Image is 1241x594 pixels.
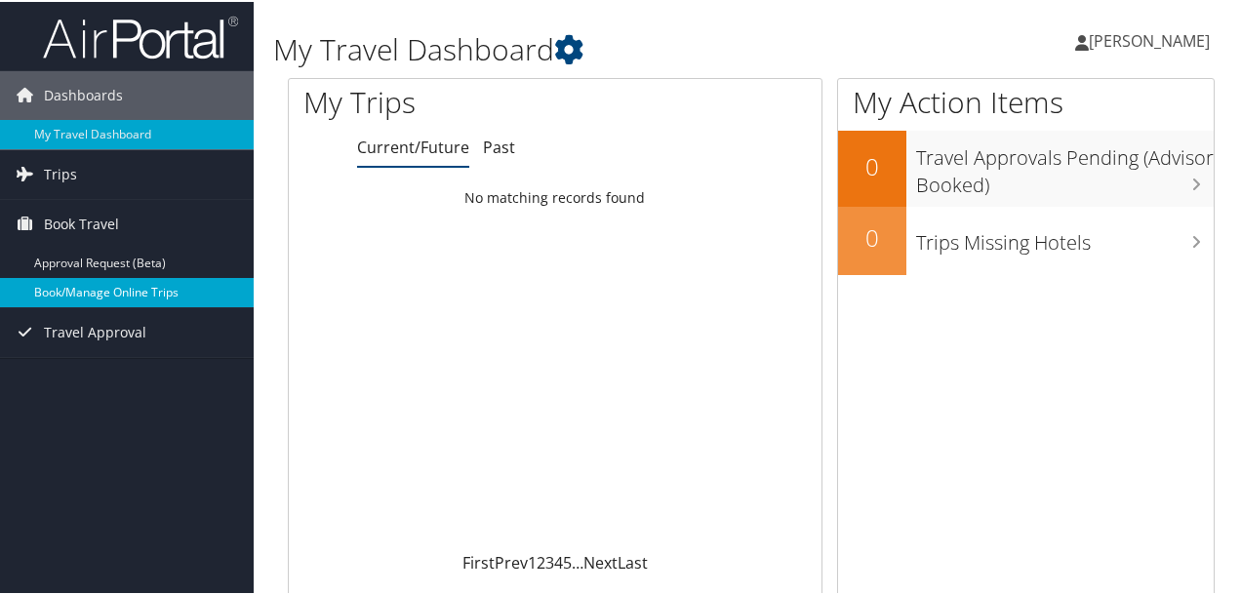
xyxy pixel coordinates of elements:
[44,148,77,197] span: Trips
[528,550,537,572] a: 1
[1075,10,1229,68] a: [PERSON_NAME]
[916,133,1214,197] h3: Travel Approvals Pending (Advisor Booked)
[495,550,528,572] a: Prev
[563,550,572,572] a: 5
[572,550,583,572] span: …
[462,550,495,572] a: First
[554,550,563,572] a: 4
[44,198,119,247] span: Book Travel
[303,80,584,121] h1: My Trips
[838,205,1214,273] a: 0Trips Missing Hotels
[289,178,821,214] td: No matching records found
[483,135,515,156] a: Past
[838,148,906,181] h2: 0
[44,69,123,118] span: Dashboards
[838,80,1214,121] h1: My Action Items
[618,550,648,572] a: Last
[545,550,554,572] a: 3
[916,218,1214,255] h3: Trips Missing Hotels
[1089,28,1210,50] span: [PERSON_NAME]
[44,306,146,355] span: Travel Approval
[838,219,906,253] h2: 0
[583,550,618,572] a: Next
[357,135,469,156] a: Current/Future
[838,129,1214,204] a: 0Travel Approvals Pending (Advisor Booked)
[537,550,545,572] a: 2
[43,13,238,59] img: airportal-logo.png
[273,27,910,68] h1: My Travel Dashboard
